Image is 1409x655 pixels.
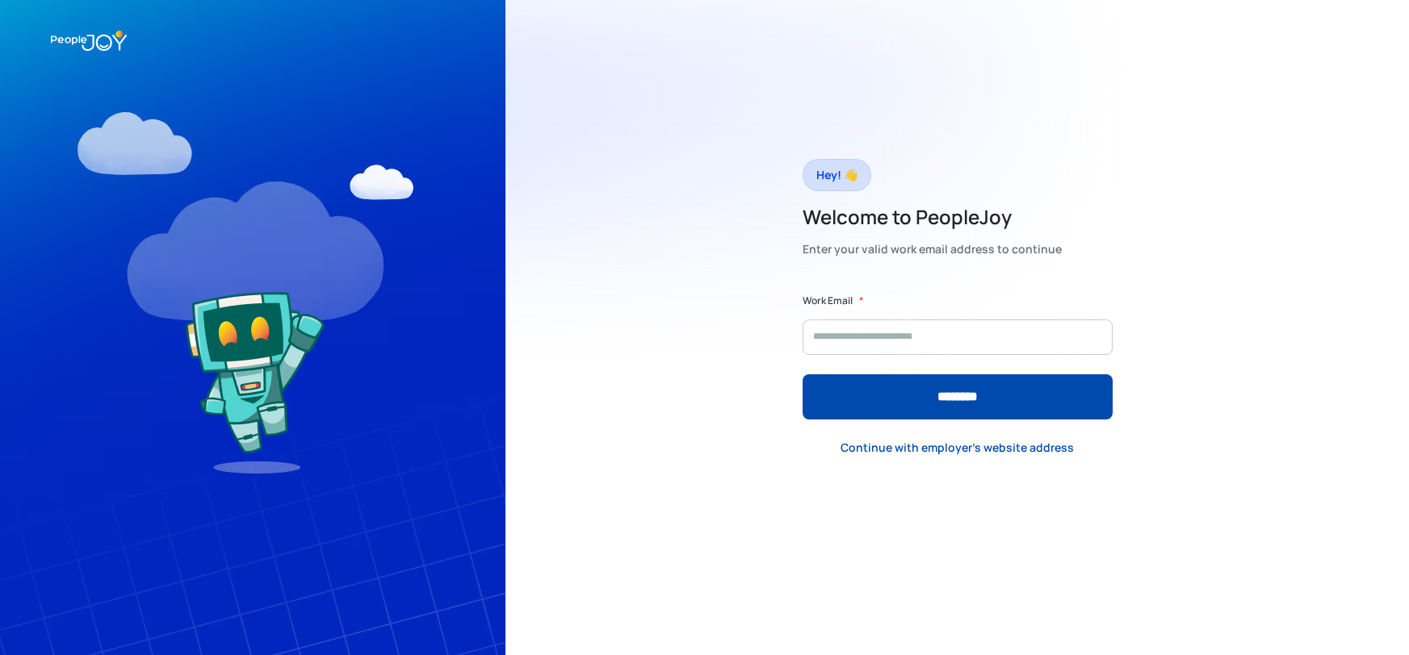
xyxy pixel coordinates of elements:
div: Continue with employer's website address [841,440,1074,456]
div: Enter your valid work email address to continue [803,238,1062,261]
label: Work Email [803,293,853,309]
form: Form [803,293,1113,419]
h2: Welcome to PeopleJoy [803,204,1062,230]
div: Hey! 👋 [816,164,858,186]
a: Continue with employer's website address [828,432,1087,465]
